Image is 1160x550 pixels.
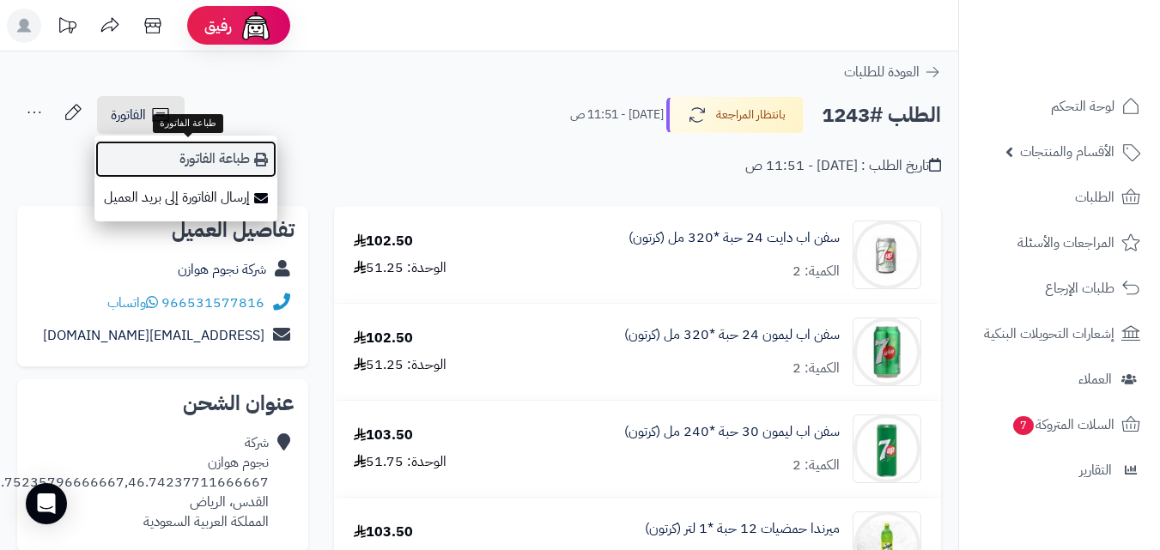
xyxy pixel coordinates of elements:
a: العودة للطلبات [844,62,941,82]
a: تحديثات المنصة [46,9,88,47]
a: 966531577816 [161,293,264,313]
img: ai-face.png [239,9,273,43]
span: التقارير [1079,458,1112,482]
a: طلبات الإرجاع [969,268,1150,309]
span: العملاء [1078,367,1112,391]
h2: تفاصيل العميل [31,220,295,240]
div: 103.50 [354,523,413,542]
a: إرسال الفاتورة إلى بريد العميل [94,178,277,217]
a: المراجعات والأسئلة [969,222,1150,263]
img: 1747540602-UsMwFj3WdUIJzISPTZ6ZIXs6lgAaNT6J-90x90.jpg [853,317,920,386]
span: لوحة التحكم [1051,94,1114,118]
div: الوحدة: 51.25 [354,258,446,278]
a: لوحة التحكم [969,86,1150,127]
div: الكمية: 2 [793,456,840,475]
a: السلات المتروكة7 [969,404,1150,445]
div: الوحدة: 51.25 [354,355,446,375]
button: بانتظار المراجعة [666,97,804,133]
img: 1747540408-7a431d2a-4456-4a4d-8b76-9a07e3ea-90x90.jpg [853,221,920,289]
a: واتساب [107,293,158,313]
a: سفن اب دايت 24 حبة *320 مل (كرتون) [629,228,840,248]
a: ميرندا حمضيات 12 حبة *1 لتر (كرتون) [645,519,840,539]
span: 7 [1013,416,1034,435]
span: طلبات الإرجاع [1045,276,1114,300]
span: الطلبات [1075,185,1114,209]
div: 103.50 [354,426,413,445]
a: الفاتورة [97,96,185,134]
div: 102.50 [354,329,413,348]
span: رفيق [204,15,232,36]
a: شركة نجوم هوازن [178,259,266,280]
div: طباعة الفاتورة [153,114,223,133]
span: إشعارات التحويلات البنكية [984,322,1114,346]
h2: عنوان الشحن [31,393,295,414]
a: الطلبات [969,177,1150,218]
span: المراجعات والأسئلة [1017,231,1114,255]
img: 1747541124-caa6673e-b677-477c-bbb4-b440b79b-90x90.jpg [853,414,920,483]
div: 102.50 [354,232,413,251]
img: logo-2.png [1043,44,1144,80]
span: السلات المتروكة [1011,413,1114,437]
div: الكمية: 2 [793,262,840,281]
a: التقارير [969,450,1150,491]
small: [DATE] - 11:51 ص [570,106,664,124]
a: سفن اب ليمون 24 حبة *320 مل (كرتون) [624,325,840,345]
h2: الطلب #1243 [822,98,941,133]
div: الوحدة: 51.75 [354,452,446,472]
span: العودة للطلبات [844,62,920,82]
a: سفن اب ليمون 30 حبة *240 مل (كرتون) [624,422,840,442]
a: طباعة الفاتورة [94,140,277,178]
div: الكمية: 2 [793,359,840,378]
span: الأقسام والمنتجات [1020,140,1114,164]
div: Open Intercom Messenger [26,483,67,524]
a: إشعارات التحويلات البنكية [969,313,1150,354]
span: الفاتورة [111,105,146,125]
div: تاريخ الطلب : [DATE] - 11:51 ص [745,156,941,176]
a: [EMAIL_ADDRESS][DOMAIN_NAME] [43,325,264,346]
a: العملاء [969,359,1150,400]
